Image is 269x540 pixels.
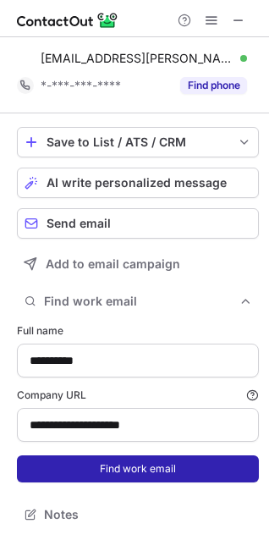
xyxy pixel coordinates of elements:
[47,135,229,149] div: Save to List / ATS / CRM
[17,127,259,157] button: save-profile-one-click
[17,289,259,313] button: Find work email
[41,51,234,66] span: [EMAIL_ADDRESS][PERSON_NAME][DOMAIN_NAME]
[17,323,259,339] label: Full name
[17,168,259,198] button: AI write personalized message
[44,507,252,522] span: Notes
[17,249,259,279] button: Add to email campaign
[17,455,259,482] button: Find work email
[47,176,227,190] span: AI write personalized message
[17,503,259,526] button: Notes
[17,388,259,403] label: Company URL
[180,77,247,94] button: Reveal Button
[17,208,259,239] button: Send email
[17,10,118,30] img: ContactOut v5.3.10
[46,257,180,271] span: Add to email campaign
[47,217,111,230] span: Send email
[44,294,239,309] span: Find work email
